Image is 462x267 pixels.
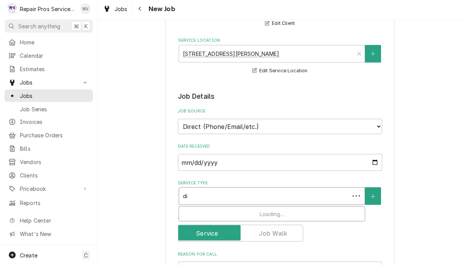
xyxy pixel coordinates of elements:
[251,68,309,78] button: Edit Service Location
[178,217,382,244] div: Job Type
[20,94,89,102] span: Jobs
[365,189,381,207] button: Create New Service
[178,156,382,173] input: yyyy-mm-dd
[371,53,375,59] svg: Create New Location
[20,120,89,128] span: Invoices
[74,24,79,32] span: ⌘
[5,131,93,143] a: Purchase Orders
[365,47,381,65] button: Create New Location
[20,40,89,48] span: Home
[134,5,146,17] button: Navigate back
[20,54,89,62] span: Calendar
[5,144,93,157] a: Bills
[5,158,93,170] a: Vendors
[20,218,88,226] span: Help Center
[5,230,93,242] a: Go to What's New
[178,182,382,207] div: Service Type
[20,67,89,75] span: Estimates
[178,145,382,151] label: Date Received
[5,21,93,35] button: Search anything⌘K
[20,107,89,115] span: Job Series
[5,65,93,77] a: Estimates
[5,171,93,184] a: Clients
[178,39,382,46] label: Service Location
[179,209,365,223] div: Loading...
[20,201,89,209] span: Reports
[84,24,88,32] span: K
[371,196,375,201] svg: Create New Service
[20,7,76,15] div: Repair Pros Services Inc
[20,133,89,141] span: Purchase Orders
[5,199,93,211] a: Reports
[178,93,382,103] legend: Job Details
[178,110,382,116] label: Job Source
[20,187,78,195] span: Pricebook
[20,80,78,88] span: Jobs
[178,39,382,77] div: Service Location
[20,232,88,240] span: What's New
[20,147,89,155] span: Bills
[18,24,60,32] span: Search anything
[20,173,89,181] span: Clients
[178,182,382,188] label: Service Type
[80,5,91,16] div: Mindy Volker's Avatar
[7,5,18,16] div: R
[80,5,91,16] div: MV
[5,117,93,130] a: Invoices
[115,7,128,15] span: Jobs
[178,253,382,259] label: Reason For Call
[5,38,93,50] a: Home
[7,5,18,16] div: Repair Pros Services Inc's Avatar
[178,217,382,223] label: Job Type
[5,78,93,91] a: Go to Jobs
[20,160,89,168] span: Vendors
[5,216,93,229] a: Go to Help Center
[5,91,93,104] a: Jobs
[20,254,37,260] span: Create
[178,110,382,136] div: Job Source
[146,6,175,16] span: New Job
[5,51,93,64] a: Calendar
[84,253,88,261] span: C
[264,21,296,30] button: Edit Client
[5,184,93,197] a: Go to Pricebook
[5,105,93,117] a: Job Series
[100,5,131,17] a: Jobs
[178,145,382,173] div: Date Received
